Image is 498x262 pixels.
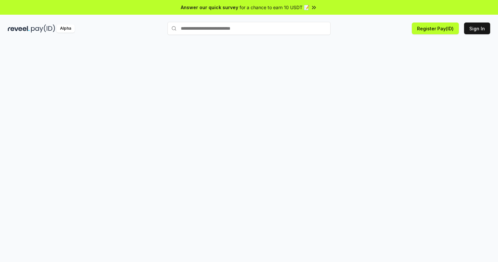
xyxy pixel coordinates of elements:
[240,4,309,11] span: for a chance to earn 10 USDT 📝
[464,23,490,34] button: Sign In
[412,23,459,34] button: Register Pay(ID)
[8,24,30,33] img: reveel_dark
[31,24,55,33] img: pay_id
[56,24,75,33] div: Alpha
[181,4,238,11] span: Answer our quick survey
